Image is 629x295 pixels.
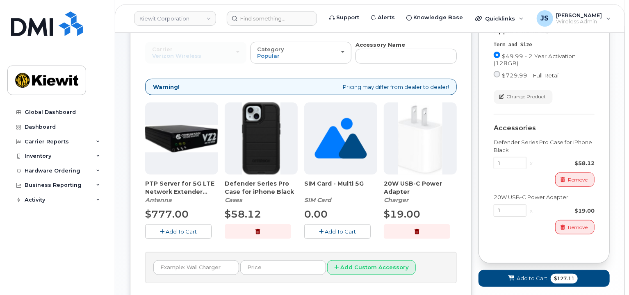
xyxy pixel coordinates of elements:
span: Quicklinks [485,15,515,22]
span: $49.99 - 2 Year Activation (128GB) [494,53,576,66]
img: defenderiphone14.png [242,102,280,175]
span: SIM Card - Multi 5G [304,179,377,196]
span: $19.00 [384,208,420,220]
em: Charger [384,196,408,204]
span: 0.00 [304,208,328,220]
button: Add To Cart [304,224,371,238]
button: Remove [555,220,595,234]
button: Add to Cart $127.11 [479,270,610,287]
div: Term and Size [494,41,595,48]
div: SIM Card - Multi 5G [304,179,377,204]
div: Defender Series Pro Case for iPhone Black [494,138,595,154]
span: [PERSON_NAME] [556,12,602,18]
span: $729.99 - Full Retail [502,72,560,79]
span: 20W USB-C Power Adapter [384,179,457,196]
input: $729.99 - Full Retail [494,71,500,77]
img: Casa_Sysem.png [145,125,218,153]
span: $127.11 [551,274,578,284]
button: Remove [555,172,595,187]
em: SIM Card [304,196,331,204]
img: apple20w.jpg [398,102,443,175]
span: Remove [568,224,588,231]
span: Remove [568,176,588,184]
span: Popular [258,52,280,59]
span: $777.00 [145,208,189,220]
a: Alerts [365,9,401,26]
span: Add to Cart [517,275,547,282]
button: Category Popular [251,42,352,63]
span: Change Product [506,93,546,100]
button: Add To Cart [145,224,212,238]
a: Knowledge Base [401,9,469,26]
input: Price [240,260,326,275]
img: no_image_found-2caef05468ed5679b831cfe6fc140e25e0c280774317ffc20a367ab7fd17291e.png [314,102,367,175]
strong: Warning! [153,83,180,91]
strong: Accessory Name [356,41,405,48]
span: Defender Series Pro Case for iPhone Black [225,179,298,196]
span: Alerts [378,14,395,22]
div: $58.12 [536,159,595,167]
input: $49.99 - 2 Year Activation (128GB) [494,52,500,58]
div: Jesse Sueper [531,10,617,27]
span: Knowledge Base [413,14,463,22]
div: $19.00 [536,207,595,215]
em: Cases [225,196,242,204]
div: Quicklinks [469,10,529,27]
input: Find something... [227,11,317,26]
div: Defender Series Pro Case for iPhone Black [225,179,298,204]
div: 20W USB-C Power Adapter [494,193,595,201]
div: PTP Server for 5G LTE Network Extender 4/4G LTE Network Extender 3 [145,179,218,204]
span: $58.12 [225,208,261,220]
div: x [526,159,536,167]
input: Example: Wall Charger [153,260,239,275]
button: Add Custom Accessory [327,260,416,275]
span: Support [336,14,359,22]
a: Support [324,9,365,26]
button: Change Product [494,90,553,104]
span: Add To Cart [325,228,356,235]
div: x [526,207,536,215]
a: Kiewit Corporation [134,11,216,26]
div: Accessories [494,125,595,132]
div: 20W USB-C Power Adapter [384,179,457,204]
div: Pricing may differ from dealer to dealer! [145,79,457,95]
span: Category [258,46,285,52]
span: Wireless Admin [556,18,602,25]
span: PTP Server for 5G LTE Network Extender 4/4G LTE Network Extender 3 [145,179,218,196]
iframe: Messenger Launcher [593,259,623,289]
span: JS [541,14,549,23]
em: Antenna [145,196,172,204]
span: Add To Cart [166,228,197,235]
